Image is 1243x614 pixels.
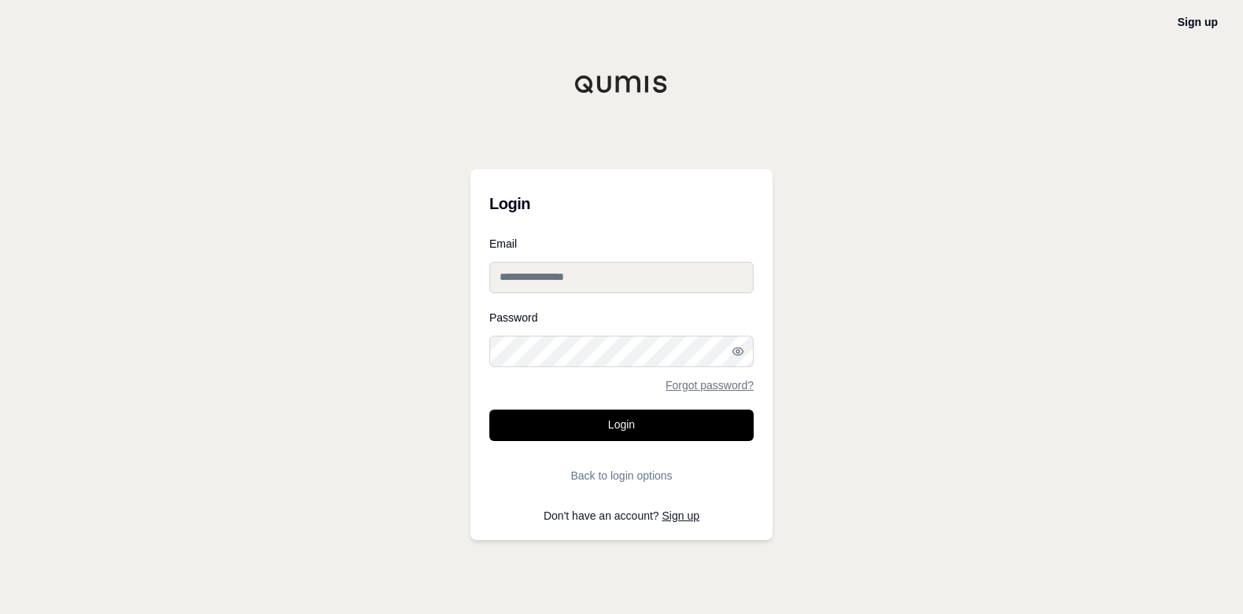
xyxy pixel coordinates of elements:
a: Forgot password? [666,380,754,391]
a: Sign up [1178,16,1218,28]
button: Back to login options [489,460,754,491]
label: Password [489,312,754,323]
img: Qumis [574,75,669,94]
h3: Login [489,188,754,219]
label: Email [489,238,754,249]
button: Login [489,410,754,441]
a: Sign up [662,509,699,522]
p: Don't have an account? [489,510,754,521]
